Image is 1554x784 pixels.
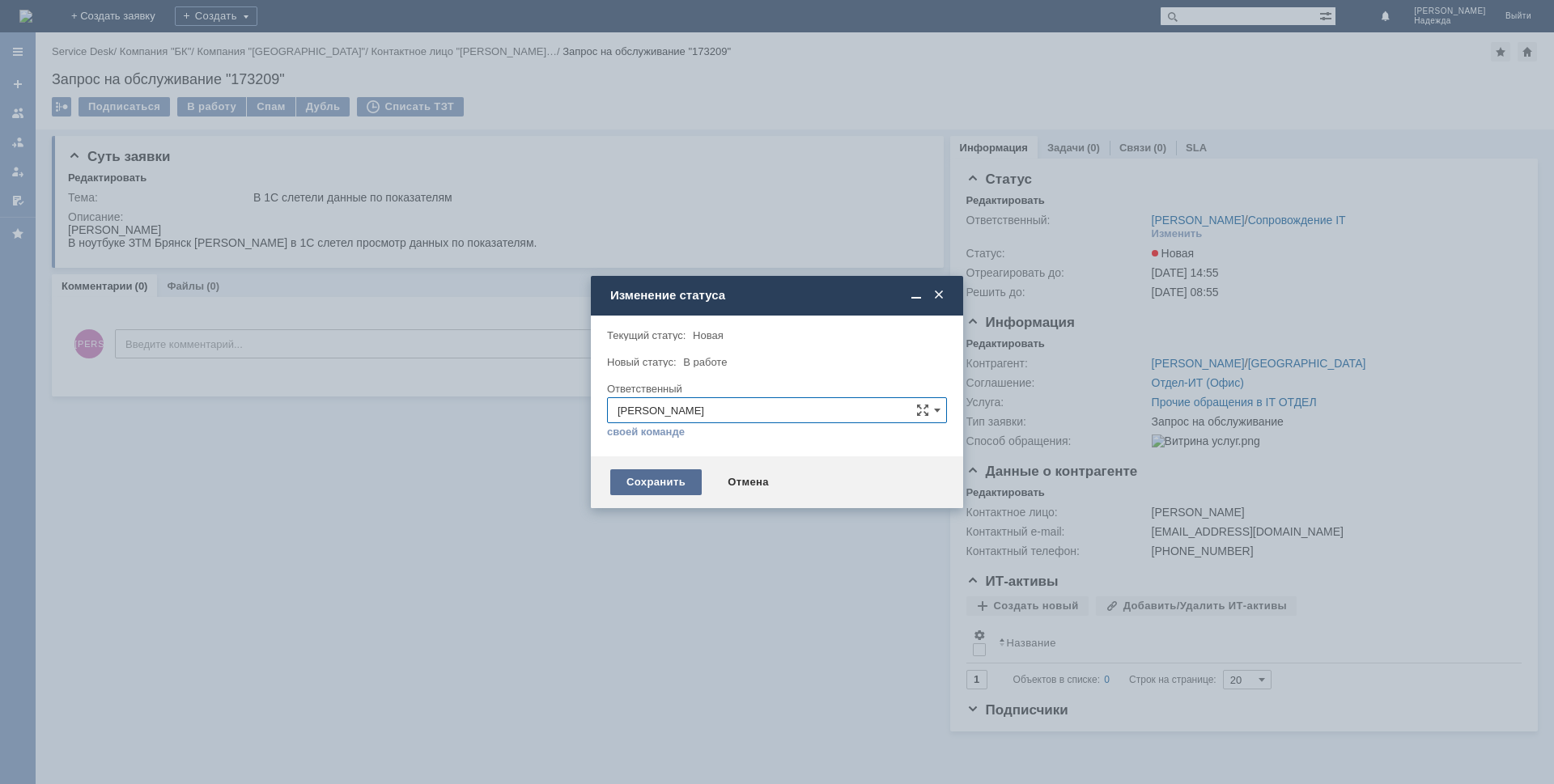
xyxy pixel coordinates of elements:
[693,329,724,341] span: Новая
[931,288,947,303] span: Закрыть
[607,356,677,368] label: Новый статус:
[683,356,727,368] span: В работе
[607,426,685,439] a: своей команде
[908,288,924,303] span: Свернуть (Ctrl + M)
[610,288,947,303] div: Изменение статуса
[607,384,944,394] div: Ответственный
[607,329,686,341] label: Текущий статус:
[916,404,929,417] span: Сложная форма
